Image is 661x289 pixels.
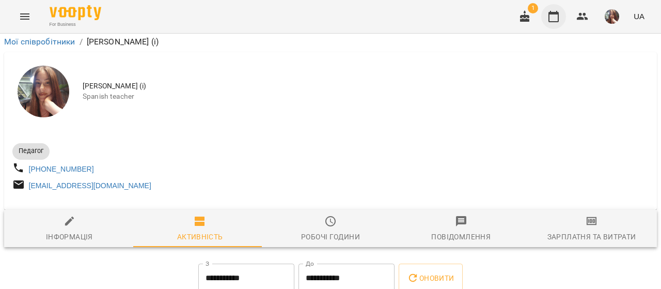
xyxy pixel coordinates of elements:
[29,165,94,173] a: [PHONE_NUMBER]
[46,231,93,243] div: Інформація
[407,272,454,284] span: Оновити
[50,21,101,28] span: For Business
[18,66,69,117] img: Михайлик Альона Михайлівна (і)
[12,146,50,156] span: Педагог
[80,36,83,48] li: /
[431,231,491,243] div: Повідомлення
[83,92,649,102] span: Spanish teacher
[605,9,619,24] img: 0ee1f4be303f1316836009b6ba17c5c5.jpeg
[547,231,636,243] div: Зарплатня та Витрати
[4,37,75,47] a: Мої співробітники
[50,5,101,20] img: Voopty Logo
[629,7,649,26] button: UA
[528,3,538,13] span: 1
[83,81,649,92] span: [PERSON_NAME] (і)
[12,4,37,29] button: Menu
[634,11,644,22] span: UA
[87,36,159,48] p: [PERSON_NAME] (і)
[177,231,223,243] div: Активність
[29,181,151,190] a: [EMAIL_ADDRESS][DOMAIN_NAME]
[301,231,360,243] div: Робочі години
[4,36,657,48] nav: breadcrumb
